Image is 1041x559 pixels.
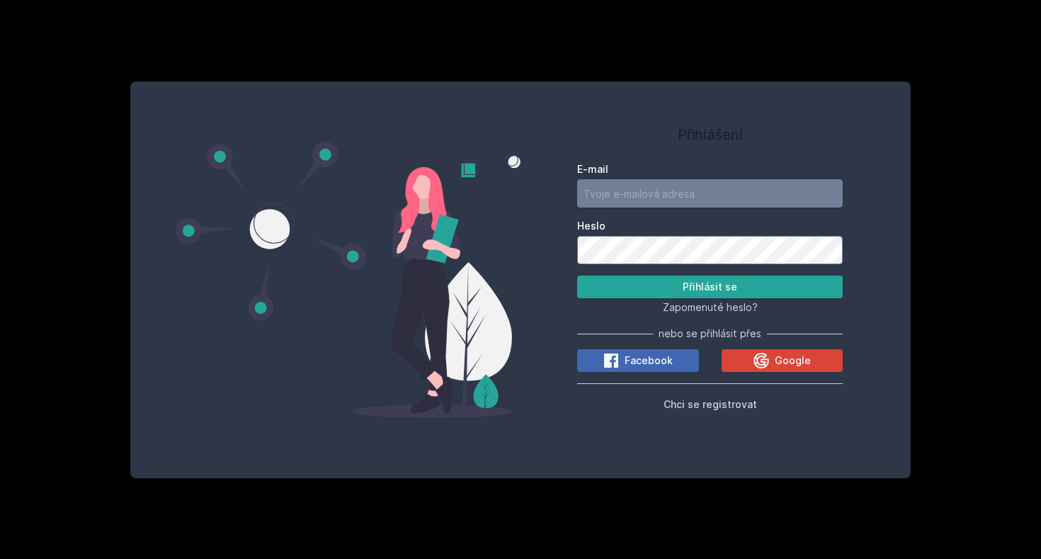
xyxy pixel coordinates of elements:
[625,354,673,368] span: Facebook
[577,162,843,176] label: E-mail
[664,395,757,412] button: Chci se registrovat
[577,349,699,372] button: Facebook
[577,276,843,298] button: Přihlásit se
[577,124,843,145] h1: Přihlášení
[663,301,758,313] span: Zapomenuté heslo?
[722,349,843,372] button: Google
[664,398,757,410] span: Chci se registrovat
[577,219,843,233] label: Heslo
[775,354,811,368] span: Google
[577,179,843,208] input: Tvoje e-mailová adresa
[659,327,761,341] span: nebo se přihlásit přes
